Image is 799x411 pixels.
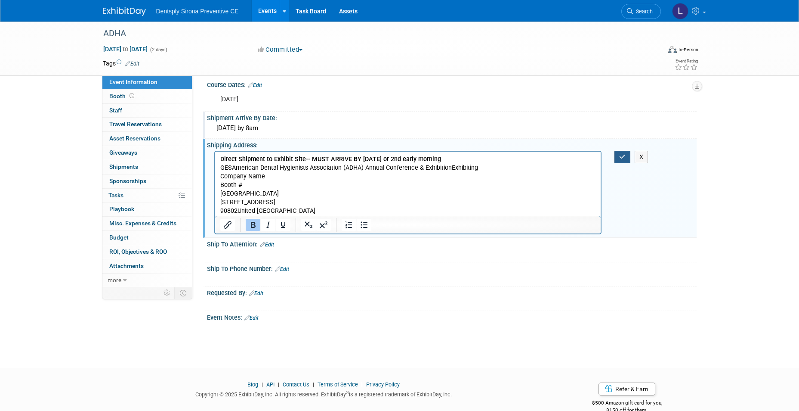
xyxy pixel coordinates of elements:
a: Booth [102,90,192,103]
span: ROI, Objectives & ROO [109,248,167,255]
span: Attachments [109,262,144,269]
a: Shipments [102,160,192,174]
a: Refer & Earn [598,383,655,395]
button: Committed [255,45,306,54]
a: Edit [244,315,259,321]
span: Playbook [109,205,134,212]
a: Budget [102,231,192,245]
iframe: Rich Text Area [215,152,601,216]
div: Copyright © 2025 ExhibitDay, Inc. All rights reserved. ExhibitDay is a registered trademark of Ex... [103,389,545,399]
span: to [121,46,130,53]
span: Budget [109,234,129,241]
span: Shipments [109,163,138,170]
button: Italic [261,219,275,231]
span: Travel Reservations [109,121,162,128]
div: [DATE] by 8am [213,121,690,135]
button: Superscript [316,219,331,231]
button: Bold [246,219,260,231]
span: Asset Reservations [109,135,160,142]
a: Terms of Service [318,381,358,388]
button: Subscript [301,219,316,231]
a: Edit [248,82,262,88]
a: ROI, Objectives & ROO [102,245,192,259]
a: Edit [260,242,274,248]
a: Edit [125,61,139,67]
a: Attachments [102,259,192,273]
span: | [311,381,316,388]
div: ADHA [100,26,648,41]
div: Shipment Arrive By Date: [207,112,697,122]
span: [DATE] [DATE] [103,45,148,53]
a: Blog [247,381,258,388]
div: In-Person [678,47,698,53]
span: | [259,381,265,388]
button: Insert/edit link [220,219,235,231]
a: Privacy Policy [366,381,400,388]
div: [DATE] [214,91,602,108]
a: Travel Reservations [102,118,192,131]
span: Event Information [109,78,157,85]
td: Toggle Event Tabs [174,287,192,299]
a: API [266,381,275,388]
span: Booth not reserved yet [128,93,136,99]
div: Event Notes: [207,311,697,322]
a: Sponsorships [102,174,192,188]
a: Giveaways [102,146,192,160]
sup: ® [346,390,349,395]
span: | [359,381,365,388]
a: Tasks [102,189,192,202]
a: Staff [102,104,192,118]
span: more [108,277,121,283]
span: (2 days) [149,47,167,53]
span: Tasks [108,192,123,199]
div: Requested By: [207,286,697,298]
button: X [635,151,648,163]
span: Staff [109,107,122,114]
span: Sponsorships [109,177,146,184]
a: Misc. Expenses & Credits [102,217,192,230]
span: | [276,381,281,388]
td: Tags [103,59,139,68]
div: Event Format [610,45,699,58]
button: Numbered list [342,219,356,231]
img: ExhibitDay [103,7,146,16]
a: Contact Us [283,381,309,388]
div: Ship To Phone Number: [207,262,697,274]
div: Event Rating [675,59,698,63]
a: Search [621,4,661,19]
button: Bullet list [357,219,371,231]
span: Search [633,8,653,15]
span: Booth [109,93,136,100]
a: Edit [275,266,289,272]
span: Dentsply Sirona Preventive CE [156,8,239,15]
td: Personalize Event Tab Strip [160,287,175,299]
img: Format-Inperson.png [668,46,677,53]
button: Underline [276,219,290,231]
a: Event Information [102,75,192,89]
a: Edit [249,290,263,296]
div: Course Dates: [207,78,697,90]
span: Giveaways [109,149,137,156]
a: Playbook [102,202,192,216]
a: more [102,274,192,287]
a: Asset Reservations [102,132,192,146]
img: Lindsey Stutz [672,3,688,19]
div: Ship To Attention: [207,238,697,249]
span: Misc. Expenses & Credits [109,220,176,227]
div: Shipping Address: [207,139,697,149]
